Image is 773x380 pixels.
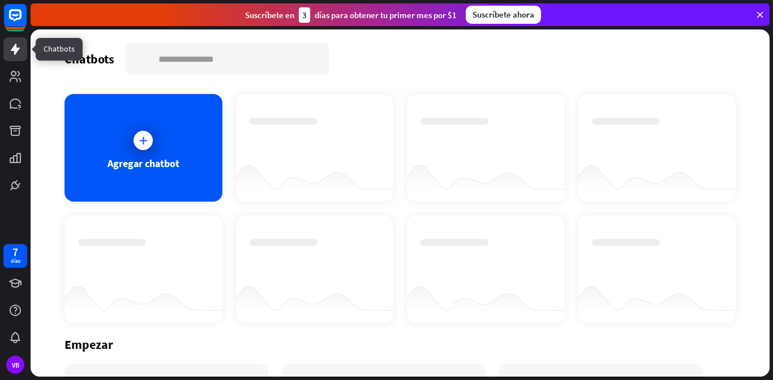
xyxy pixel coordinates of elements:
[473,9,534,20] font: Suscríbete ahora
[108,157,179,170] font: Agregar chatbot
[3,244,27,268] a: 7 días
[315,10,457,20] font: días para obtener tu primer mes por $1
[302,10,307,20] font: 3
[11,257,20,264] font: días
[12,245,18,259] font: 7
[9,5,43,39] button: Abrir el widget de chat LiveChat
[245,10,294,20] font: Suscríbete en
[65,51,114,67] font: Chatbots
[12,361,19,369] font: VB
[65,336,113,352] font: Empezar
